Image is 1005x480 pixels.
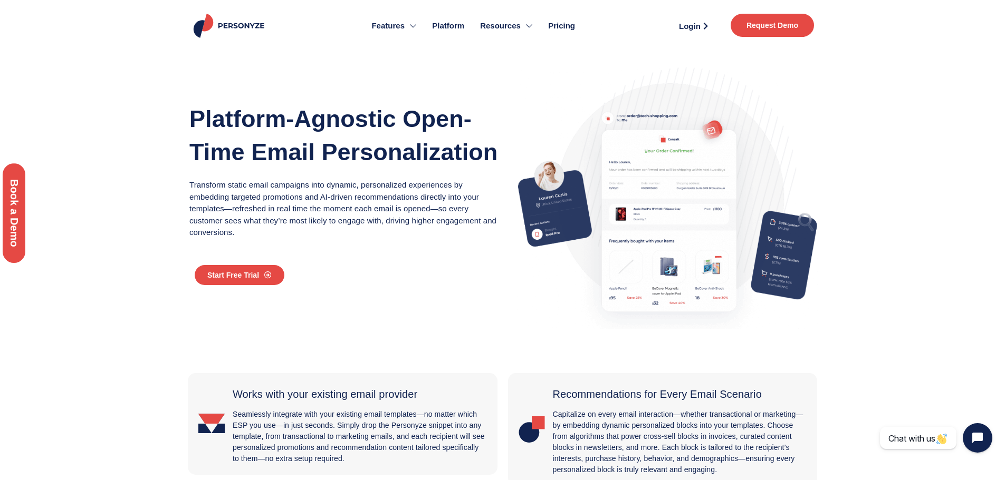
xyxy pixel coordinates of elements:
[432,20,464,32] span: Platform
[746,22,798,29] span: Request Demo
[472,5,540,46] a: Resources
[540,5,583,46] a: Pricing
[192,14,269,38] img: Personyze logo
[233,409,487,464] p: Seamlessly integrate with your existing email templates—no matter which ESP you use—in just secon...
[371,20,405,32] span: Features
[189,102,500,169] h1: Platform-agnostic open-time email personalization
[667,18,720,34] a: Login
[548,20,575,32] span: Pricing
[189,179,500,239] p: Transform static email campaigns into dynamic, personalized experiences by embedding targeted pro...
[553,409,807,475] p: Capitalize on every email interaction—whether transactional or marketing—by embedding dynamic per...
[514,67,819,329] img: Illustration of omnichannel personalization: Post-purchase email recommending iPad accessories to...
[195,265,284,285] a: Start Free Trial
[679,22,701,30] span: Login
[233,388,417,400] span: Works with your existing email provider
[553,388,762,400] span: Recommendations for Every Email Scenario
[480,20,521,32] span: Resources
[207,271,259,279] span: Start Free Trial
[363,5,424,46] a: Features
[731,14,814,37] a: Request Demo
[424,5,472,46] a: Platform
